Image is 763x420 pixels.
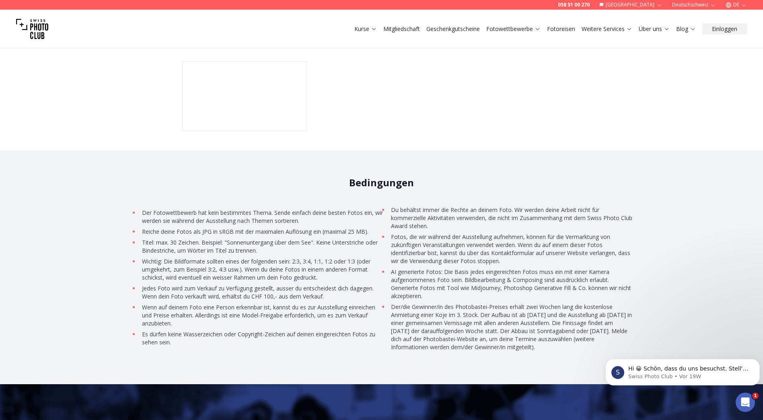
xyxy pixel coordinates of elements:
[544,23,578,35] button: Fotoreisen
[736,393,755,412] iframe: Intercom live chat
[582,25,632,33] a: Weitere Services
[426,25,480,33] a: Geschenkgutscheine
[673,23,699,35] button: Blog
[354,25,377,33] a: Kurse
[389,268,633,300] li: AI generierte Fotos: Die Basis jedes eingereichten Fotos muss ein mit einer Kamera aufgenommenes ...
[140,284,383,301] li: Jedes Foto wird zum Verkauf zu Verfügung gestellt, ausser du entscheidest dich dagegen. Wenn dein...
[483,23,544,35] button: Fotowettbewerbe
[389,206,633,230] li: Du behältst immer die Rechte an deinem Foto. Wir werden deine Arbeit nicht für kommerzielle Aktiv...
[702,23,747,35] button: Einloggen
[351,23,380,35] button: Kurse
[131,176,633,189] h2: Bedingungen
[380,23,423,35] button: Mitgliedschaft
[383,25,420,33] a: Mitgliedschaft
[140,209,383,225] li: Der Fotowettbewerb hat kein bestimmtes Thema. Sende einfach deine besten Fotos ein, wir werden si...
[578,23,635,35] button: Weitere Services
[183,62,306,131] img: Manfrotto
[389,303,633,351] li: Der/die Gewinner/in des Photobastei-Preises erhält zwei Wochen lang die kostenlose Anmietung eine...
[602,342,763,398] iframe: Intercom notifications Nachricht
[423,23,483,35] button: Geschenkgutscheine
[558,2,590,8] a: 058 51 00 270
[639,25,670,33] a: Über uns
[140,239,383,255] li: Titel: max. 30 Zeichen. Beispiel: "Sonnenuntergang über dem See". Keine Unterstriche oder Bindest...
[389,233,633,265] li: Fotos, die wir während der Ausstellung aufnehmen, können für die Vermarktung von zukünftigen Vera...
[16,13,48,45] img: Swiss photo club
[635,23,673,35] button: Über uns
[752,393,759,399] span: 1
[676,25,696,33] a: Blog
[140,303,383,327] li: Wenn auf deinem Foto eine Person erkennbar ist, kannst du es zur Ausstellung einreichen und Preis...
[140,257,383,282] li: Wichtig: Die Bildformate sollten eines der folgenden sein: 2:3, 3:4, 1:1, 1:2 oder 1:3 (oder umge...
[486,25,541,33] a: Fotowettbewerbe
[547,25,575,33] a: Fotoreisen
[140,228,383,236] li: Reiche deine Fotos als JPG in sRGB mit der maximalen Auflösung ein (maximal 25 MB).
[140,330,383,346] li: Es dürfen keine Wasserzeichen oder Copyright-Zeichen auf deinen eingereichten Fotos zu sehen sein.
